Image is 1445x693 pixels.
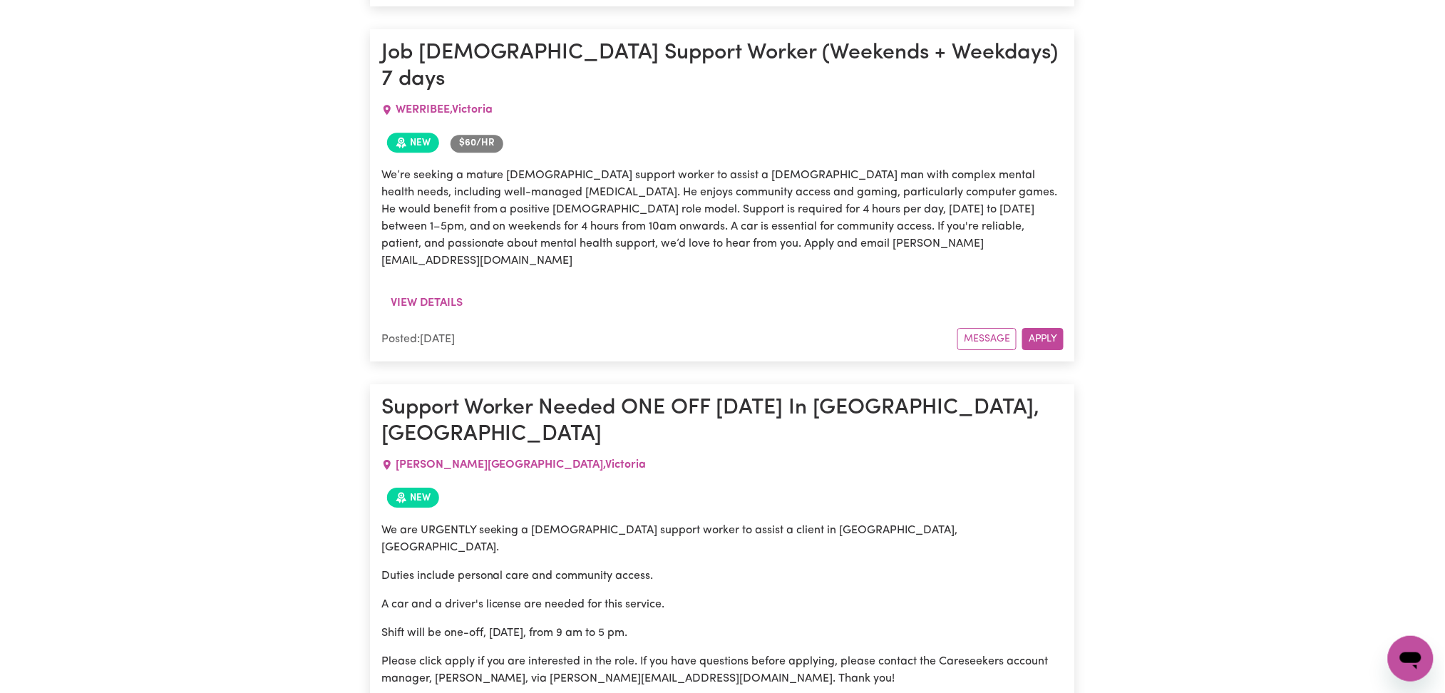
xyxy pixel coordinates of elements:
[381,167,1064,269] p: We’re seeking a mature [DEMOGRAPHIC_DATA] support worker to assist a [DEMOGRAPHIC_DATA] man with ...
[381,625,1064,642] p: Shift will be one-off, [DATE], from 9 am to 5 pm.
[381,331,958,348] div: Posted: [DATE]
[381,596,1064,613] p: A car and a driver's license are needed for this service.
[381,289,472,317] button: View details
[387,488,439,508] span: Job posted within the last 30 days
[387,133,439,153] span: Job posted within the last 30 days
[381,568,1064,585] p: Duties include personal care and community access.
[1388,636,1434,682] iframe: Button to launch messaging window
[451,135,503,152] span: Job rate per hour
[1022,328,1064,350] button: Apply for this job
[381,522,1064,556] p: We are URGENTLY seeking a [DEMOGRAPHIC_DATA] support worker to assist a client in [GEOGRAPHIC_DAT...
[396,459,647,471] span: [PERSON_NAME][GEOGRAPHIC_DATA] , Victoria
[396,104,493,115] span: WERRIBEE , Victoria
[957,328,1017,350] button: Message
[381,396,1064,448] h1: Support Worker Needed ONE OFF [DATE] In [GEOGRAPHIC_DATA], [GEOGRAPHIC_DATA]
[381,653,1064,687] p: Please click apply if you are interested in the role. If you have questions before applying, plea...
[381,41,1064,93] h1: Job [DEMOGRAPHIC_DATA] Support Worker (Weekends + Weekdays) 7 days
